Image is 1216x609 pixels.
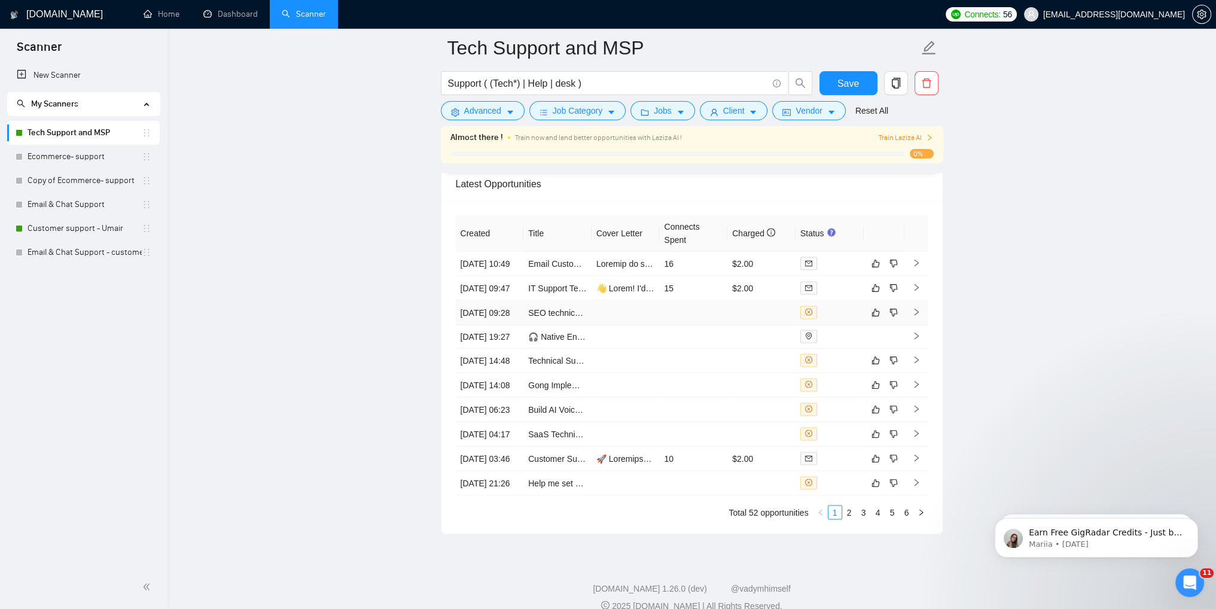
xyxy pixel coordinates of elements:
[528,454,620,464] a: Customer Support Agent
[868,378,883,392] button: like
[855,104,888,117] a: Reset All
[826,227,837,238] div: Tooltip anchor
[886,403,901,417] button: dislike
[523,252,592,276] td: Email Customer Support for Online Training Program
[914,506,928,520] li: Next Page
[843,506,856,519] a: 2
[710,108,718,117] span: user
[456,471,524,496] td: [DATE] 21:26
[912,479,921,487] span: right
[456,252,524,276] td: [DATE] 10:49
[886,257,901,271] button: dislike
[912,454,921,462] span: right
[17,63,150,87] a: New Scanner
[828,506,842,519] a: 1
[593,584,707,593] a: [DOMAIN_NAME] 1.26.0 (dev)
[767,229,775,237] span: info-circle
[456,301,524,325] td: [DATE] 09:28
[871,284,880,293] span: like
[456,325,524,349] td: [DATE] 19:27
[528,259,724,269] a: Email Customer Support for Online Training Program
[813,506,828,520] button: left
[886,378,901,392] button: dislike
[871,506,885,519] a: 4
[142,224,151,233] span: holder
[450,131,503,144] span: Almost there !
[1192,10,1211,19] a: setting
[17,99,78,109] span: My Scanners
[885,506,900,520] li: 5
[282,9,326,19] a: searchScanner
[805,309,812,316] span: close-circle
[142,248,151,257] span: holder
[7,63,160,87] li: New Scanner
[868,281,883,296] button: like
[659,447,727,471] td: 10
[772,101,845,120] button: idcardVendorcaret-down
[729,506,808,520] li: Total 52 opportunities
[889,308,898,318] span: dislike
[727,276,796,301] td: $2.00
[871,506,885,520] li: 4
[964,8,1000,21] span: Connects:
[456,167,928,201] div: Latest Opportunities
[912,284,921,292] span: right
[918,509,925,516] span: right
[28,240,142,264] a: Email & Chat Support - customer support S-1
[441,101,525,120] button: settingAdvancedcaret-down
[203,9,258,19] a: dashboardDashboard
[886,306,901,320] button: dislike
[868,354,883,368] button: like
[523,215,592,252] th: Title
[886,506,899,519] a: 5
[142,200,151,209] span: holder
[523,471,592,496] td: Help me set up a RingCentral account.
[659,252,727,276] td: 16
[464,104,501,117] span: Advanced
[456,276,524,301] td: [DATE] 09:47
[886,476,901,491] button: dislike
[28,193,142,217] a: Email & Chat Support
[819,71,877,95] button: Save
[871,259,880,269] span: like
[142,128,151,138] span: holder
[886,427,901,441] button: dislike
[523,398,592,422] td: Build AI Voice Agent for Customer Support
[868,427,883,441] button: like
[529,101,626,120] button: barsJob Categorycaret-down
[700,101,768,120] button: userClientcaret-down
[456,349,524,373] td: [DATE] 14:48
[456,398,524,422] td: [DATE] 06:23
[515,133,682,142] span: Train now and land better opportunities with Laziza AI !
[915,71,938,95] button: delete
[1192,5,1211,24] button: setting
[813,506,828,520] li: Previous Page
[805,333,812,340] span: environment
[7,240,160,264] li: Email & Chat Support - customer support S-1
[676,108,685,117] span: caret-down
[523,301,592,325] td: SEO technical migration support
[868,306,883,320] button: like
[10,5,19,25] img: logo
[868,452,883,466] button: like
[523,349,592,373] td: Technical Support Associate for SaaS Company
[871,308,880,318] span: like
[900,506,913,519] a: 6
[805,430,812,437] span: close-circle
[926,134,933,141] span: right
[889,405,898,415] span: dislike
[857,506,871,520] li: 3
[528,405,685,415] a: Build AI Voice Agent for Customer Support
[528,308,648,318] a: SEO technical migration support
[889,259,898,269] span: dislike
[1175,568,1204,597] iframe: Intercom live chat
[528,479,672,488] a: Help me set up a RingCentral account.
[828,506,842,520] li: 1
[7,193,160,217] li: Email & Chat Support
[659,276,727,301] td: 15
[871,405,880,415] span: like
[451,108,459,117] span: setting
[727,447,796,471] td: $2.00
[447,33,919,63] input: Scanner name...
